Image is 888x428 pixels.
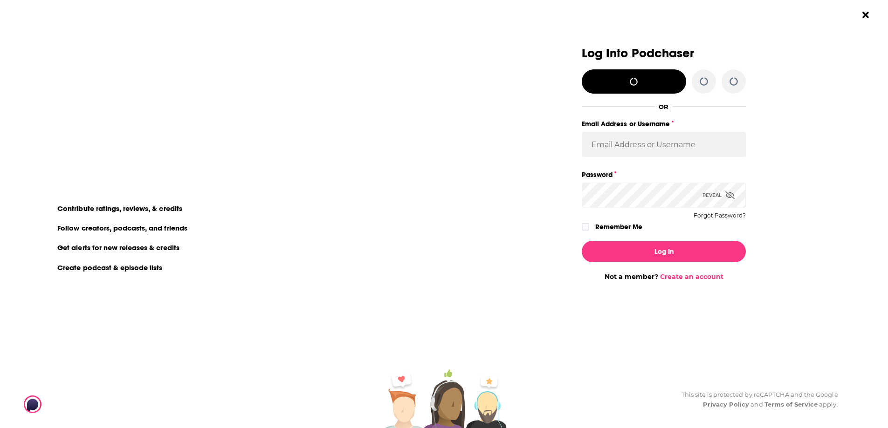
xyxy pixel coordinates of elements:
[97,49,189,62] a: create an account
[595,221,642,233] label: Remember Me
[52,222,194,234] li: Follow creators, podcasts, and friends
[582,169,746,181] label: Password
[582,47,746,60] h3: Log Into Podchaser
[582,241,746,262] button: Log In
[24,395,106,413] a: Podchaser - Follow, Share and Rate Podcasts
[52,241,186,253] li: Get alerts for new releases & credits
[857,6,874,24] button: Close Button
[52,186,238,195] li: On Podchaser you can:
[582,118,746,130] label: Email Address or Username
[674,390,838,409] div: This site is protected by reCAPTCHA and the Google and apply.
[52,202,189,214] li: Contribute ratings, reviews, & credits
[582,272,746,281] div: Not a member?
[764,401,818,408] a: Terms of Service
[52,261,169,273] li: Create podcast & episode lists
[703,401,750,408] a: Privacy Policy
[694,212,746,219] button: Forgot Password?
[24,395,113,413] img: Podchaser - Follow, Share and Rate Podcasts
[582,132,746,157] input: Email Address or Username
[702,183,735,208] div: Reveal
[659,103,668,110] div: OR
[660,272,723,281] a: Create an account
